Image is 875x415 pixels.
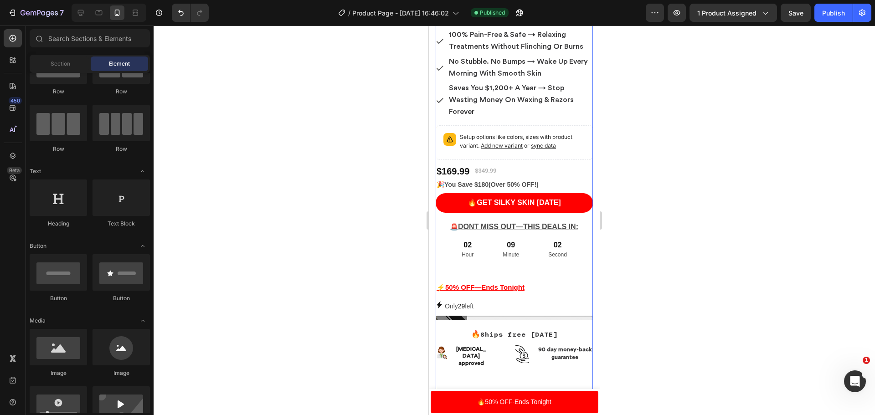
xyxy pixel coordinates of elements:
[9,97,22,104] div: 450
[30,294,87,302] div: Button
[135,164,150,179] span: Toggle open
[30,317,46,325] span: Media
[863,357,870,364] span: 1
[480,9,505,17] span: Published
[352,8,449,18] span: Product Page - [DATE] 16:46:02
[51,60,70,68] span: Section
[781,4,811,22] button: Save
[109,60,130,68] span: Element
[30,369,87,377] div: Image
[135,313,150,328] span: Toggle open
[135,239,150,253] span: Toggle open
[60,7,64,18] p: 7
[93,87,150,96] div: Row
[4,4,68,22] button: 7
[788,9,803,17] span: Save
[93,294,150,302] div: Button
[93,369,150,377] div: Image
[30,167,41,175] span: Text
[30,87,87,96] div: Row
[348,8,350,18] span: /
[30,242,46,250] span: Button
[172,4,209,22] div: Undo/Redo
[429,26,600,415] iframe: Design area
[690,4,777,22] button: 1 product assigned
[93,220,150,228] div: Text Block
[30,145,87,153] div: Row
[30,220,87,228] div: Heading
[844,370,866,392] iframe: Intercom live chat
[814,4,853,22] button: Publish
[7,167,22,174] div: Beta
[822,8,845,18] div: Publish
[30,29,150,47] input: Search Sections & Elements
[93,145,150,153] div: Row
[697,8,757,18] span: 1 product assigned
